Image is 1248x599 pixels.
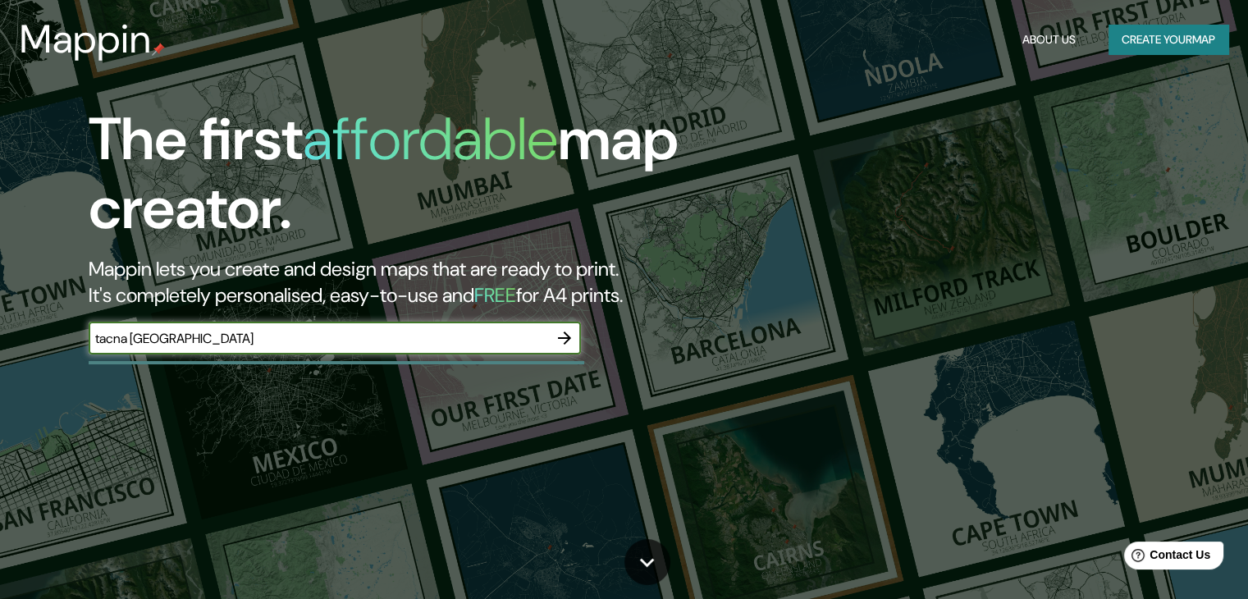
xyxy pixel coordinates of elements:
[1016,25,1082,55] button: About Us
[303,101,558,177] h1: affordable
[89,256,713,309] h2: Mappin lets you create and design maps that are ready to print. It's completely personalised, eas...
[1109,25,1228,55] button: Create yourmap
[89,105,713,256] h1: The first map creator.
[152,43,165,56] img: mappin-pin
[20,16,152,62] h3: Mappin
[474,282,516,308] h5: FREE
[1102,535,1230,581] iframe: Help widget launcher
[89,329,548,348] input: Choose your favourite place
